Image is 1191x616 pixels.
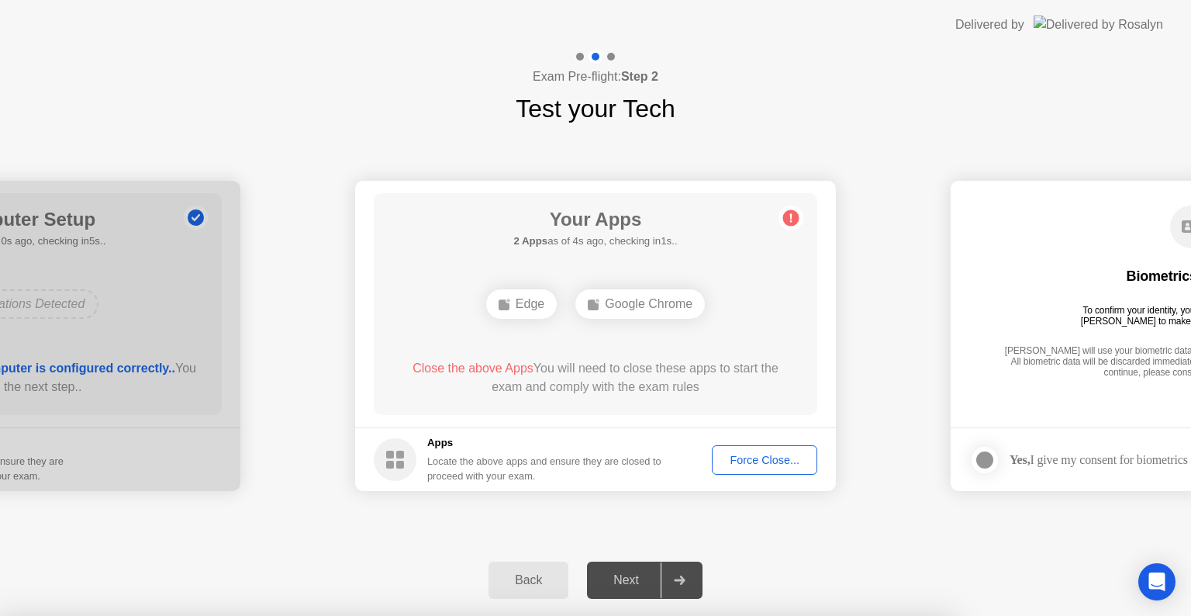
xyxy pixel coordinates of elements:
[513,234,677,249] h5: as of 4s ago, checking in1s..
[427,435,662,451] h5: Apps
[486,289,557,319] div: Edge
[427,454,662,483] div: Locate the above apps and ensure they are closed to proceed with your exam.
[592,573,661,587] div: Next
[1138,563,1175,600] div: Open Intercom Messenger
[621,70,658,83] b: Step 2
[955,16,1024,34] div: Delivered by
[513,206,677,234] h1: Your Apps
[396,359,796,396] div: You will need to close these apps to start the exam and comply with the exam rules
[1034,16,1163,33] img: Delivered by Rosalyn
[413,362,533,375] span: Close the above Apps
[717,454,812,466] div: Force Close...
[533,67,658,86] h4: Exam Pre-flight:
[516,90,675,127] h1: Test your Tech
[513,235,547,247] b: 2 Apps
[493,573,564,587] div: Back
[1010,453,1030,466] strong: Yes,
[575,289,705,319] div: Google Chrome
